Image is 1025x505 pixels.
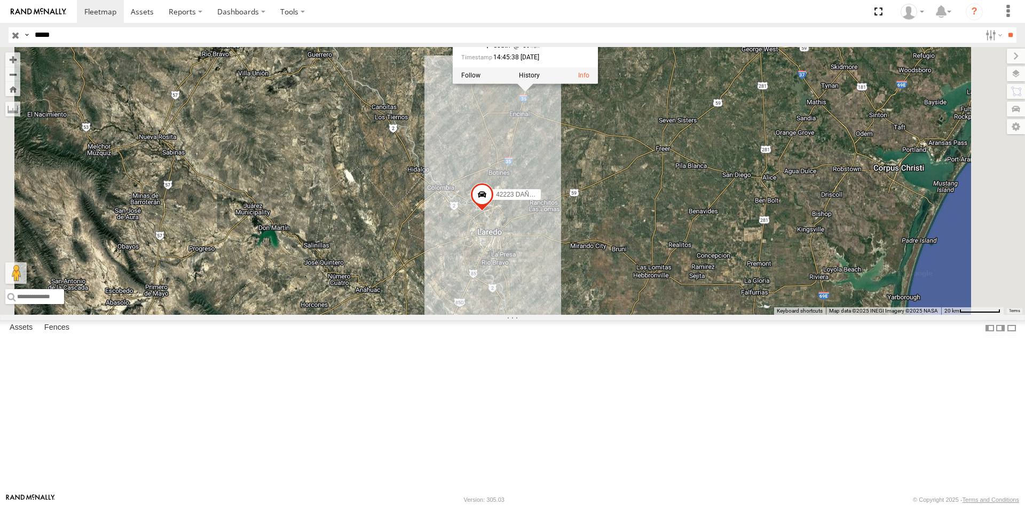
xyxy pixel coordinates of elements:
label: Search Query [22,27,31,43]
span: 42223 DAÑADO [496,190,543,198]
label: Search Filter Options [981,27,1004,43]
a: View Asset Details [578,72,589,79]
button: Zoom out [5,67,20,82]
button: Zoom in [5,52,20,67]
label: Assets [4,321,38,336]
div: © Copyright 2025 - [913,496,1019,503]
label: Fences [39,321,75,336]
span: South [493,42,510,49]
label: Dock Summary Table to the Left [984,320,995,336]
div: Carlos Ortiz [897,4,928,20]
button: Map Scale: 20 km per 73 pixels [941,307,1004,315]
span: Map data ©2025 INEGI Imagery ©2025 NASA [829,308,938,314]
label: Measure [5,102,20,116]
label: Hide Summary Table [1006,320,1017,336]
button: Keyboard shortcuts [777,307,823,315]
div: Date/time of location update [461,54,568,61]
button: Drag Pegman onto the map to open Street View [5,262,27,284]
button: Zoom Home [5,82,20,96]
label: Dock Summary Table to the Right [995,320,1006,336]
i: ? [966,3,983,20]
span: 20 km [944,308,959,314]
label: View Asset History [519,72,540,79]
div: Version: 305.03 [464,496,504,503]
a: Visit our Website [6,494,55,505]
a: Terms [1009,309,1020,313]
img: rand-logo.svg [11,8,66,15]
label: Map Settings [1007,119,1025,134]
a: Terms and Conditions [963,496,1019,503]
span: 69 [510,42,540,49]
label: Realtime tracking of Asset [461,72,480,79]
